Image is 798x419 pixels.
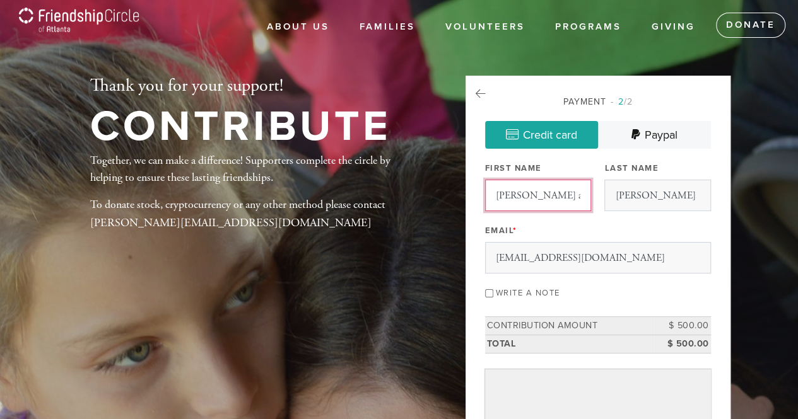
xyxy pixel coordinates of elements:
label: First Name [485,163,542,174]
a: Giving [642,15,705,39]
img: Wordmark%20Atlanta%20PNG%20white.png [19,8,139,43]
a: Programs [546,15,631,39]
a: Credit card [485,121,598,149]
label: Write a note [496,288,560,298]
td: $ 500.00 [654,335,711,353]
a: About Us [257,15,339,39]
td: Contribution Amount [485,317,654,335]
a: Volunteers [436,15,534,39]
p: To donate stock, cryptocurrency or any other method please contact [PERSON_NAME][EMAIL_ADDRESS][D... [90,196,425,232]
span: 2 [618,96,624,107]
h1: Contribute [90,106,391,147]
td: Total [485,335,654,353]
div: Together, we can make a difference! Supporters complete the circle by helping to ensure these las... [90,152,425,243]
label: Last Name [604,163,659,174]
a: Families [350,15,425,39]
span: This field is required. [513,226,517,236]
a: Donate [716,13,785,38]
h2: Thank you for your support! [90,76,391,97]
label: Email [485,225,517,236]
span: /2 [611,96,633,107]
td: $ 500.00 [654,317,711,335]
a: Paypal [598,121,711,149]
div: Payment [485,95,711,108]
